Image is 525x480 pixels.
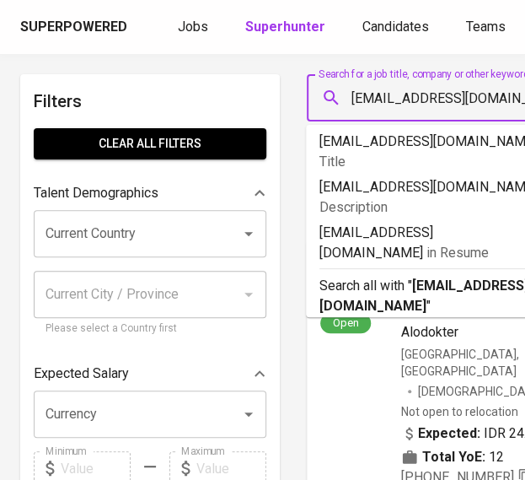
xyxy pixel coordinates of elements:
div: Expected Salary [34,357,266,391]
span: Candidates [362,19,429,35]
b: Total YoE: [422,447,485,467]
p: Please select a Country first [46,321,254,337]
a: Candidates [362,17,432,38]
div: Superpowered [20,18,127,37]
a: Jobs [178,17,212,38]
span: in Resume [426,245,489,261]
span: Jobs [178,19,208,35]
button: Open [237,222,260,245]
span: 12 [489,447,504,467]
p: Not open to relocation [401,403,518,420]
a: Teams [466,17,509,38]
button: Open [237,402,260,426]
a: Superhunter [245,17,329,38]
span: Clear All filters [47,133,253,154]
b: Superhunter [245,19,325,35]
button: Clear All filters [34,128,266,159]
b: Expected: [418,423,480,444]
a: Superpowered [20,18,131,37]
span: Teams [466,19,506,35]
p: Expected Salary [34,364,129,384]
span: Open [326,316,366,330]
span: Alodokter [401,324,458,340]
h6: Filters [34,88,266,115]
div: Talent Demographics [34,176,266,210]
p: Talent Demographics [34,183,158,203]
